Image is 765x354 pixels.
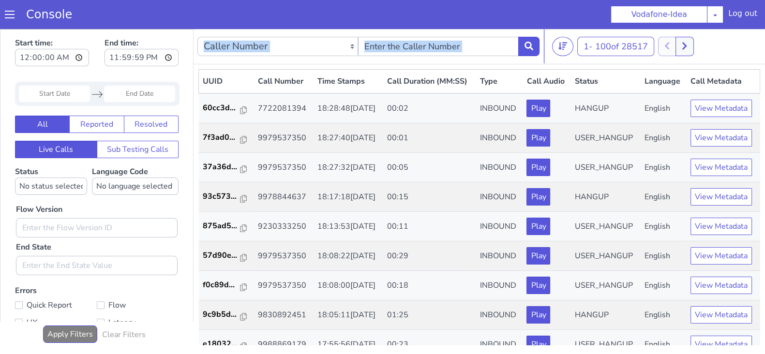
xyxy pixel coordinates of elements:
[690,100,752,118] button: View Metadata
[571,153,641,183] td: HANGUP
[641,183,687,212] td: English
[476,183,523,212] td: INBOUND
[16,189,178,208] input: Enter the Flow Version ID
[203,103,250,114] a: 7f3ad0...
[43,296,97,314] button: Apply Filters
[105,5,179,40] label: End time:
[641,301,687,330] td: English
[690,130,752,147] button: View Metadata
[15,5,89,40] label: Start time:
[383,183,477,212] td: 00:11
[314,301,383,330] td: 17:55:56[DATE]
[254,271,314,301] td: 9830892451
[102,301,146,310] h6: Clear Filters
[526,307,550,324] button: Play
[641,94,687,124] td: English
[476,41,523,65] th: Type
[203,103,240,114] p: 7f3ad0...
[254,64,314,94] td: 7722081394
[690,218,752,236] button: View Metadata
[641,212,687,242] td: English
[97,269,179,283] label: Flow
[690,71,752,88] button: View Metadata
[16,227,178,246] input: Enter the End State Value
[203,221,250,232] a: 57d90e...
[314,242,383,271] td: 18:08:00[DATE]
[314,153,383,183] td: 18:17:18[DATE]
[254,301,314,330] td: 9988869179
[476,271,523,301] td: INBOUND
[203,73,250,85] a: 60cc3d...
[595,12,648,23] span: 100 of 28517
[97,112,179,129] button: Sub Testing Calls
[571,242,641,271] td: USER_HANGUP
[92,148,179,166] select: Language Code
[383,242,477,271] td: 00:18
[476,64,523,94] td: INBOUND
[690,248,752,265] button: View Metadata
[314,64,383,94] td: 18:28:48[DATE]
[15,269,97,283] label: Quick Report
[690,189,752,206] button: View Metadata
[314,124,383,153] td: 18:27:32[DATE]
[254,183,314,212] td: 9230333250
[526,159,550,177] button: Play
[577,8,654,27] button: 1- 100of 28517
[383,271,477,301] td: 01:25
[641,41,687,65] th: Language
[15,137,87,166] label: Status
[383,64,477,94] td: 00:02
[476,212,523,242] td: INBOUND
[641,153,687,183] td: English
[571,41,641,65] th: Status
[15,8,84,21] a: Console
[526,189,550,206] button: Play
[526,277,550,295] button: Play
[641,271,687,301] td: English
[203,191,240,203] p: 875ad5...
[16,175,62,186] label: Flow Version
[19,57,90,73] input: Start Date
[314,271,383,301] td: 18:05:11[DATE]
[203,191,250,203] a: 875ad5...
[314,183,383,212] td: 18:13:53[DATE]
[728,8,757,23] div: Log out
[476,301,523,330] td: INBOUND
[526,100,550,118] button: Play
[476,124,523,153] td: INBOUND
[254,153,314,183] td: 9978844637
[254,212,314,242] td: 9979537350
[203,73,240,85] p: 60cc3d...
[641,64,687,94] td: English
[358,8,519,27] input: Enter the Caller Number
[314,212,383,242] td: 18:08:22[DATE]
[687,41,760,65] th: Call Metadata
[203,162,250,173] a: 93c573...
[254,94,314,124] td: 9979537350
[476,153,523,183] td: INBOUND
[383,41,477,65] th: Call Duration (MM:SS)
[571,94,641,124] td: USER_HANGUP
[16,212,51,224] label: End State
[254,41,314,65] th: Call Number
[571,271,641,301] td: HANGUP
[526,71,550,88] button: Play
[571,64,641,94] td: HANGUP
[476,94,523,124] td: INBOUND
[526,218,550,236] button: Play
[383,94,477,124] td: 00:01
[690,159,752,177] button: View Metadata
[203,132,240,144] p: 37a36d...
[254,242,314,271] td: 9979537350
[611,6,707,23] button: Vodafone-Idea
[203,280,240,291] p: 9c9b5d...
[383,212,477,242] td: 00:29
[571,301,641,330] td: USER_HANGUP
[526,248,550,265] button: Play
[203,309,250,321] a: e18032...
[203,132,250,144] a: 37a36d...
[92,137,179,166] label: Language Code
[124,87,179,104] button: Resolved
[15,20,89,37] input: Start time:
[523,41,570,65] th: Call Audio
